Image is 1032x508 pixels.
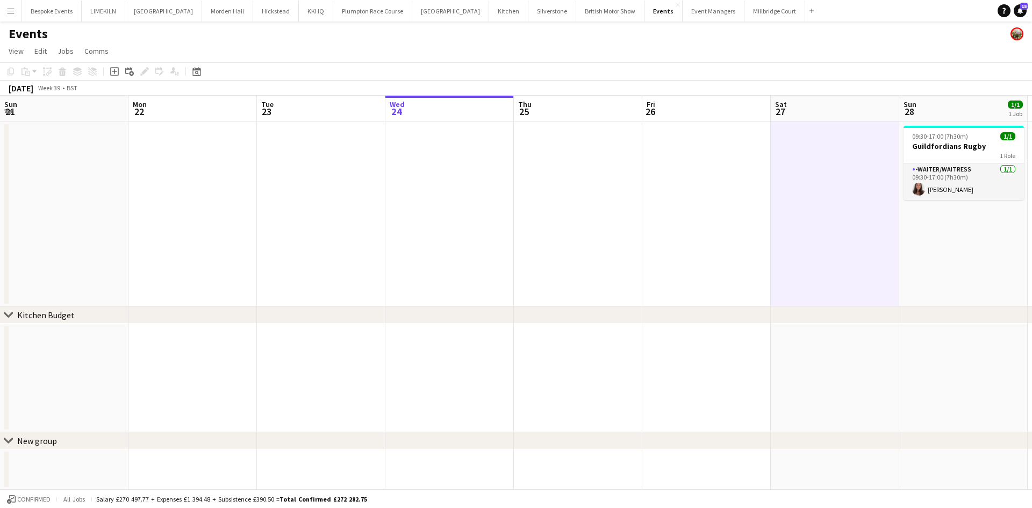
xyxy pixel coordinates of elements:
[683,1,744,22] button: Event Managers
[902,105,916,118] span: 28
[17,435,57,446] div: New group
[645,105,655,118] span: 26
[253,1,299,22] button: Hickstead
[131,105,147,118] span: 22
[904,99,916,109] span: Sun
[912,132,968,140] span: 09:30-17:00 (7h30m)
[1000,152,1015,160] span: 1 Role
[4,99,17,109] span: Sun
[744,1,805,22] button: Millbridge Court
[1008,101,1023,109] span: 1/1
[35,84,62,92] span: Week 39
[84,46,109,56] span: Comms
[125,1,202,22] button: [GEOGRAPHIC_DATA]
[9,46,24,56] span: View
[775,99,787,109] span: Sat
[647,99,655,109] span: Fri
[58,46,74,56] span: Jobs
[5,493,52,505] button: Confirmed
[390,99,405,109] span: Wed
[576,1,644,22] button: British Motor Show
[22,1,82,22] button: Bespoke Events
[260,105,274,118] span: 23
[4,44,28,58] a: View
[34,46,47,56] span: Edit
[9,26,48,42] h1: Events
[3,105,17,118] span: 21
[1020,3,1028,10] span: 15
[202,1,253,22] button: Morden Hall
[1010,27,1023,40] app-user-avatar: Staffing Manager
[82,1,125,22] button: LIMEKILN
[904,141,1024,151] h3: Guildfordians Rugby
[333,1,412,22] button: Plumpton Race Course
[279,495,367,503] span: Total Confirmed £272 282.75
[644,1,683,22] button: Events
[773,105,787,118] span: 27
[388,105,405,118] span: 24
[9,83,33,94] div: [DATE]
[133,99,147,109] span: Mon
[904,163,1024,200] app-card-role: -Waiter/Waitress1/109:30-17:00 (7h30m)[PERSON_NAME]
[299,1,333,22] button: KKHQ
[61,495,87,503] span: All jobs
[517,105,532,118] span: 25
[1000,132,1015,140] span: 1/1
[96,495,367,503] div: Salary £270 497.77 + Expenses £1 394.48 + Subsistence £390.50 =
[67,84,77,92] div: BST
[80,44,113,58] a: Comms
[518,99,532,109] span: Thu
[17,496,51,503] span: Confirmed
[412,1,489,22] button: [GEOGRAPHIC_DATA]
[30,44,51,58] a: Edit
[489,1,528,22] button: Kitchen
[261,99,274,109] span: Tue
[1014,4,1027,17] a: 15
[53,44,78,58] a: Jobs
[904,126,1024,200] app-job-card: 09:30-17:00 (7h30m)1/1Guildfordians Rugby1 Role-Waiter/Waitress1/109:30-17:00 (7h30m)[PERSON_NAME]
[1008,110,1022,118] div: 1 Job
[528,1,576,22] button: Silverstone
[17,310,75,320] div: Kitchen Budget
